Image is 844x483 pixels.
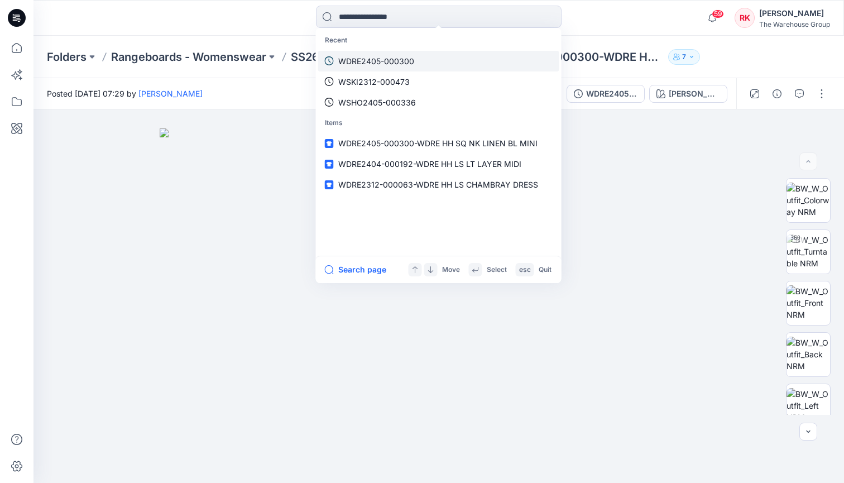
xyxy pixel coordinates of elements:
a: WSHO2405-000336 [318,92,559,113]
button: WDRE2405-000300-WDRE HH SQ NK LINEN BL MINI [567,85,645,103]
span: 59 [712,9,724,18]
p: Move [442,264,460,276]
img: BW_W_Outfit_Colorway NRM [787,183,830,218]
a: Rangeboards - Womenswear [111,49,266,65]
p: 7 [682,51,686,63]
p: Quit [539,264,552,276]
div: [PERSON_NAME] [759,7,830,20]
img: eyJhbGciOiJIUzI1NiIsImtpZCI6IjAiLCJzbHQiOiJzZXMiLCJ0eXAiOiJKV1QifQ.eyJkYXRhIjp7InR5cGUiOiJzdG9yYW... [160,128,718,483]
p: WSKI2312-000473 [338,76,410,88]
span: WDRE2312-000063-WDRE HH LS CHAMBRAY DRESS [338,180,538,189]
a: Folders [47,49,87,65]
button: Details [768,85,786,103]
button: 7 [668,49,700,65]
p: Items [318,113,559,133]
p: esc [519,264,531,276]
p: WSHO2405-000336 [338,97,416,108]
span: WDRE2404-000192-WDRE HH LS LT LAYER MIDI [338,159,521,169]
a: WDRE2405-000300-WDRE HH SQ NK LINEN BL MINI [318,133,559,154]
img: BW_W_Outfit_Front NRM [787,285,830,321]
a: [PERSON_NAME] [138,89,203,98]
div: RK [735,8,755,28]
p: WDRE2405-000300-WDRE HH SQ NK LINEN BL MINI [490,49,664,65]
a: SS26 Rangeboard - Womenswear [291,49,465,65]
button: [PERSON_NAME] [649,85,727,103]
span: Posted [DATE] 07:29 by [47,88,203,99]
span: WDRE2405-000300-WDRE HH SQ NK LINEN BL MINI [338,138,538,148]
img: BW_W_Outfit_Turntable NRM [787,234,830,269]
a: WDRE2312-000063-WDRE HH LS CHAMBRAY DRESS [318,174,559,195]
p: Recent [318,30,559,51]
a: WSKI2312-000473 [318,71,559,92]
p: WDRE2405-000300 [338,55,414,67]
img: BW_W_Outfit_Back NRM [787,337,830,372]
button: Search page [325,263,386,276]
a: WDRE2405-000300 [318,51,559,71]
p: Select [487,264,507,276]
div: [PERSON_NAME] [669,88,720,100]
img: BW_W_Outfit_Left NRM [787,388,830,423]
div: WDRE2405-000300-WDRE HH SQ NK LINEN BL MINI [586,88,637,100]
a: WDRE2404-000192-WDRE HH LS LT LAYER MIDI [318,154,559,174]
div: The Warehouse Group [759,20,830,28]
